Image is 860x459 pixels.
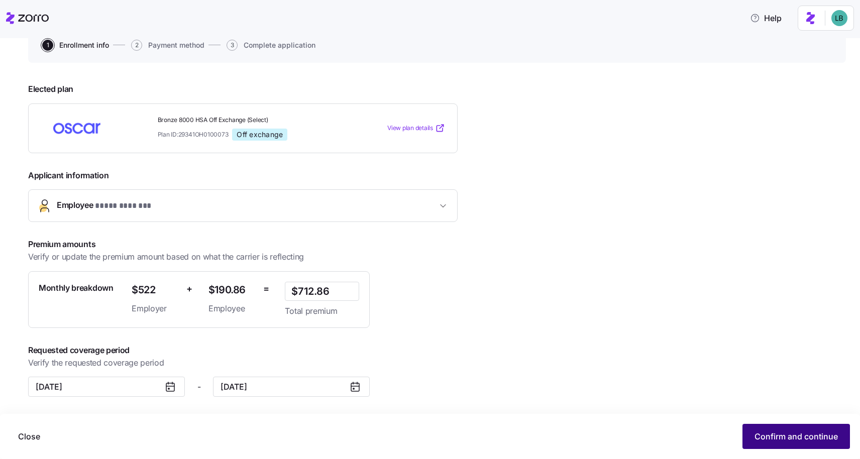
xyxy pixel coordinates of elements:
[131,40,142,51] span: 2
[213,377,370,397] button: [DATE]
[197,381,201,393] span: -
[42,40,53,51] span: 1
[28,83,458,95] span: Elected plan
[132,302,178,315] span: Employer
[28,377,185,397] button: [DATE]
[742,424,850,449] button: Confirm and continue
[225,40,315,51] a: 3Complete application
[244,42,315,49] span: Complete application
[28,238,371,251] span: Premium amounts
[208,302,255,315] span: Employee
[39,282,114,294] span: Monthly breakdown
[57,199,156,212] span: Employee
[28,344,494,357] span: Requested coverage period
[227,40,315,51] button: 3Complete application
[387,124,433,133] span: View plan details
[59,42,109,49] span: Enrollment info
[28,251,304,263] span: Verify or update the premium amount based on what the carrier is reflecting
[237,130,283,139] span: Off exchange
[41,117,113,140] img: Oscar
[158,116,342,125] span: Bronze 8000 HSA Off Exchange (Select)
[28,169,458,182] span: Applicant information
[40,40,109,51] a: 1Enrollment info
[28,357,164,369] span: Verify the requested coverage period
[387,123,445,133] a: View plan details
[129,40,204,51] a: 2Payment method
[186,282,192,296] span: +
[831,10,847,26] img: 55738f7c4ee29e912ff6c7eae6e0401b
[132,282,178,298] span: $522
[42,40,109,51] button: 1Enrollment info
[158,130,229,139] span: Plan ID: 29341OH0100073
[148,42,204,49] span: Payment method
[18,430,40,442] span: Close
[750,12,782,24] span: Help
[285,305,359,317] span: Total premium
[263,282,269,296] span: =
[227,40,238,51] span: 3
[10,424,48,449] button: Close
[755,430,838,442] span: Confirm and continue
[742,8,790,28] button: Help
[208,282,255,298] span: $190.86
[131,40,204,51] button: 2Payment method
